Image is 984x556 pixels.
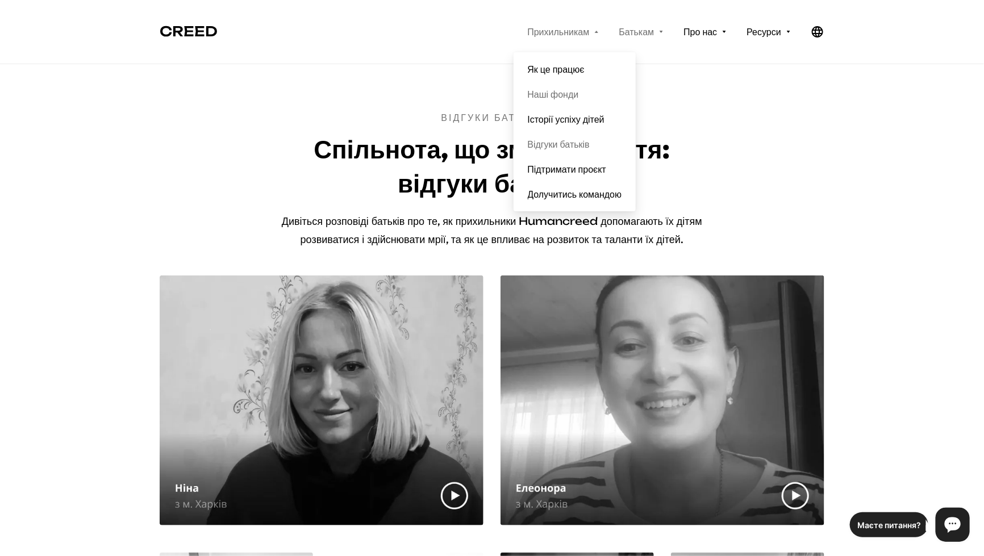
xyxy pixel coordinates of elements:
[528,136,622,152] a: Відгуки батьків
[528,161,622,177] a: Підтримати проєкт
[273,212,711,248] h5: Дивіться розповіді батьків про те, як прихильники Humancreed допомагають їх дітям розвиватися і з...
[528,86,622,102] a: Наші фонди
[528,24,590,40] span: Прихильникам
[747,24,790,40] a: Ресурси
[273,132,711,200] h1: Спільнота, що змінює життя: відгуки батьків
[683,24,726,40] a: Про нас
[528,111,622,127] a: Історії успіху дітей
[528,24,599,40] a: Прихильникам
[847,505,973,545] iframe: HelpCrunch
[747,24,781,40] span: Ресурси
[528,186,622,202] a: Долучитись командою
[619,24,654,40] span: Батькам
[528,61,622,77] a: Як це працює
[160,20,218,43] span: CREED
[619,24,663,40] a: Батькам
[273,110,711,126] h6: ВІДГУКИ БАТЬКІВ
[683,24,717,40] span: Про нас
[811,25,824,39] button: Українська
